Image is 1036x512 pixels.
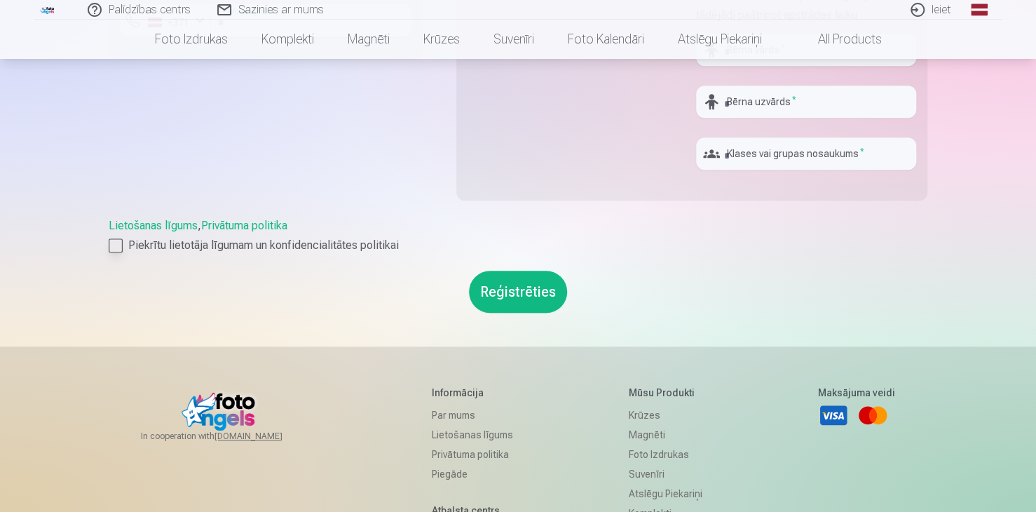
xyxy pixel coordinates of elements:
[779,20,899,59] a: All products
[138,20,245,59] a: Foto izdrukas
[109,217,927,254] div: ,
[432,405,513,425] a: Par mums
[141,431,316,442] span: In cooperation with
[857,400,888,431] a: Mastercard
[818,386,895,400] h5: Maksājuma veidi
[432,445,513,464] a: Privātuma politika
[469,271,567,313] button: Reģistrēties
[432,386,513,400] h5: Informācija
[551,20,661,59] a: Foto kalendāri
[109,219,198,232] a: Lietošanas līgums
[818,400,849,431] a: Visa
[629,464,702,484] a: Suvenīri
[629,484,702,504] a: Atslēgu piekariņi
[407,20,477,59] a: Krūzes
[629,445,702,464] a: Foto izdrukas
[629,386,702,400] h5: Mūsu produkti
[214,431,316,442] a: [DOMAIN_NAME]
[432,464,513,484] a: Piegāde
[201,219,287,232] a: Privātuma politika
[629,425,702,445] a: Magnēti
[661,20,779,59] a: Atslēgu piekariņi
[40,6,55,14] img: /fa1
[629,405,702,425] a: Krūzes
[477,20,551,59] a: Suvenīri
[109,237,927,254] label: Piekrītu lietotāja līgumam un konfidencialitātes politikai
[432,425,513,445] a: Lietošanas līgums
[331,20,407,59] a: Magnēti
[245,20,331,59] a: Komplekti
